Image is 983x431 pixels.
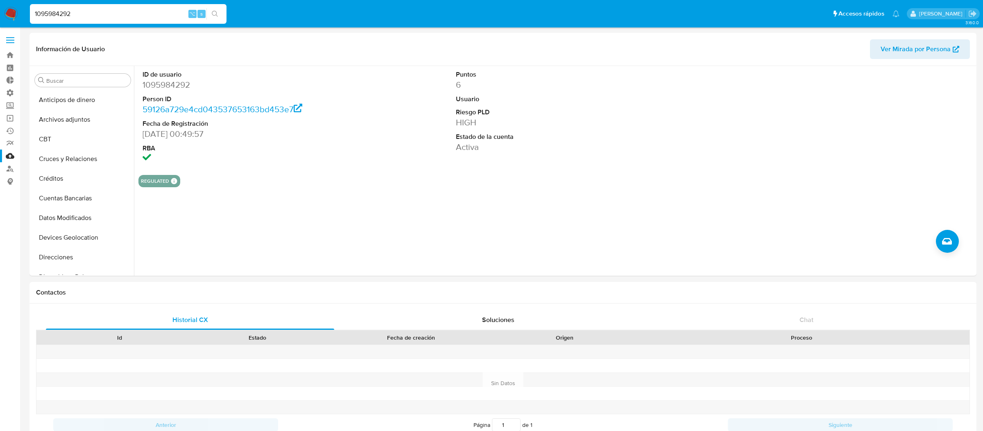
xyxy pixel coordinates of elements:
button: Cruces y Relaciones [32,149,134,169]
span: Accesos rápidos [838,9,884,18]
button: search-icon [206,8,223,20]
input: Buscar [46,77,127,84]
div: Id [57,333,183,342]
div: Fecha de creación [332,333,490,342]
div: Origen [501,333,627,342]
dt: Usuario [456,95,657,104]
button: Dispositivos Point [32,267,134,287]
a: Notificaciones [892,10,899,17]
dd: Activa [456,141,657,153]
button: CBT [32,129,134,149]
button: Datos Modificados [32,208,134,228]
a: 59126a729e4cd043537653163bd453e7 [143,103,302,115]
button: Anticipos de dinero [32,90,134,110]
button: Cuentas Bancarias [32,188,134,208]
span: s [200,10,203,18]
dt: Riesgo PLD [456,108,657,117]
span: Ver Mirada por Persona [881,39,951,59]
dt: Puntos [456,70,657,79]
h1: Información de Usuario [36,45,105,53]
dt: Estado de la cuenta [456,132,657,141]
span: Historial CX [172,315,208,324]
span: Soluciones [482,315,514,324]
input: Buscar usuario o caso... [30,9,226,19]
button: Ver Mirada por Persona [870,39,970,59]
dd: 1095984292 [143,79,343,91]
span: ⌥ [189,10,195,18]
button: Direcciones [32,247,134,267]
button: Devices Geolocation [32,228,134,247]
dd: [DATE] 00:49:57 [143,128,343,140]
span: 1 [530,421,532,429]
div: Estado [194,333,320,342]
button: Buscar [38,77,45,84]
button: Créditos [32,169,134,188]
dt: Person ID [143,95,343,104]
a: Salir [968,9,977,18]
p: eric.malcangi@mercadolibre.com [919,10,965,18]
dd: 6 [456,79,657,91]
h1: Contactos [36,288,970,297]
dt: Fecha de Registración [143,119,343,128]
span: Chat [800,315,813,324]
button: Archivos adjuntos [32,110,134,129]
dt: ID de usuario [143,70,343,79]
div: Proceso [639,333,964,342]
dd: HIGH [456,117,657,128]
dt: RBA [143,144,343,153]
